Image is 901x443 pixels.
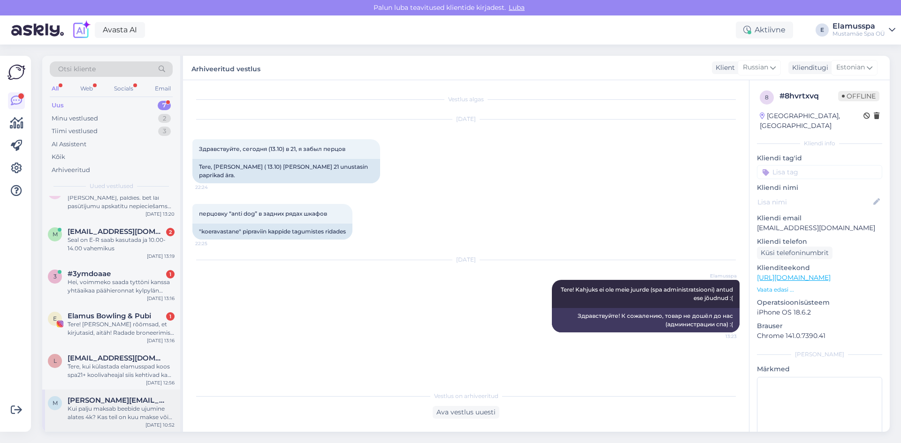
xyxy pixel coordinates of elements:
[757,308,882,317] p: iPhone OS 18.6.2
[68,362,175,379] div: Tere, kui külastada elamusspad koos spa21+ koolivaheajal siis kehtivad ka nädalavahetuse hinnad v...
[68,227,165,236] span: mairomets@gmail.com
[195,240,230,247] span: 22:25
[52,152,65,162] div: Kõik
[52,114,98,123] div: Minu vestlused
[552,308,740,332] div: Здравствуйте! К сожалению, товар не дошёл до нас (администрации спа) :(
[757,197,871,207] input: Lisa nimi
[757,237,882,247] p: Kliendi telefon
[53,231,58,238] span: m
[757,285,882,294] p: Vaata edasi ...
[191,61,260,74] label: Arhiveeritud vestlus
[757,183,882,193] p: Kliendi nimi
[68,405,175,421] div: Kui palju maksab beebide ujumine alates 4k? Kas teil on kuu makse või kordade [PERSON_NAME]?
[53,399,58,406] span: m
[50,83,61,95] div: All
[433,406,499,419] div: Ava vestlus uuesti
[836,62,865,73] span: Estonian
[52,165,90,175] div: Arhiveeritud
[832,30,885,38] div: Mustamäe Spa OÜ
[153,83,173,95] div: Email
[68,236,175,253] div: Seal on E-R saab kasutada ja 10.00-14.00 vahemikus
[52,127,98,136] div: Tiimi vestlused
[53,315,57,322] span: E
[58,64,96,74] span: Otsi kliente
[757,153,882,163] p: Kliendi tag'id
[434,392,498,400] span: Vestlus on arhiveeritud
[757,139,882,148] div: Kliendi info
[145,421,175,428] div: [DATE] 10:52
[838,91,879,101] span: Offline
[147,337,175,344] div: [DATE] 13:16
[71,20,91,40] img: explore-ai
[68,278,175,295] div: Hei, voimmeko saada tyttöni kanssa yhtäaikaa päähieronnat kylpylän yhteyteen?
[192,95,740,104] div: Vestlus algas
[68,312,151,320] span: Elamus Bowling & Pubi
[757,273,831,282] a: [URL][DOMAIN_NAME]
[147,295,175,302] div: [DATE] 13:16
[52,101,64,110] div: Uus
[95,22,145,38] a: Avasta AI
[68,354,165,362] span: laatsgreteliis@gmail.com
[757,298,882,308] p: Operatsioonisüsteem
[112,83,135,95] div: Socials
[712,63,735,73] div: Klient
[192,255,740,264] div: [DATE]
[506,3,527,12] span: Luba
[561,286,734,301] span: Tere! Kahjuks ei ole meie juurde (spa administratsiooni) antud ese jõudnud :(
[146,379,175,386] div: [DATE] 12:56
[757,165,882,179] input: Lisa tag
[195,184,230,191] span: 22:24
[8,63,25,81] img: Askly Logo
[816,23,829,37] div: E
[779,90,838,102] div: # 8hvrtxvq
[702,272,737,279] span: Elamusspa
[166,270,175,278] div: 1
[765,94,769,101] span: 8
[760,111,863,131] div: [GEOGRAPHIC_DATA], [GEOGRAPHIC_DATA]
[199,145,345,152] span: Здравствуйте, сегодня (13.10) в 21, я забыл перцов
[52,140,86,149] div: AI Assistent
[90,182,133,190] span: Uued vestlused
[53,273,57,280] span: 3
[832,23,885,30] div: Elamusspa
[78,83,95,95] div: Web
[158,127,171,136] div: 3
[68,194,175,210] div: [PERSON_NAME], paldies. bet lai pasūtījumu apskatītu nepieciešams lietotājprofils, kurš man nav. ...
[199,210,327,217] span: перцовку “anti dog” в задних рядах шкафов
[192,224,352,240] div: "koeravastane" pipraviin kappide tagumistes ridades
[757,331,882,341] p: Chrome 141.0.7390.41
[68,270,111,278] span: #3ymdoaae
[743,62,768,73] span: Russian
[757,247,832,259] div: Küsi telefoninumbrit
[145,210,175,218] div: [DATE] 13:20
[166,228,175,236] div: 2
[702,333,737,340] span: 13:23
[788,63,828,73] div: Klienditugi
[832,23,895,38] a: ElamusspaMustamäe Spa OÜ
[53,357,57,364] span: l
[166,312,175,321] div: 1
[757,223,882,233] p: [EMAIL_ADDRESS][DOMAIN_NAME]
[68,320,175,337] div: Tere! [PERSON_NAME] rõõmsad, et kirjutasid, aitäh! Radade broneerimise [PERSON_NAME] ise [DOMAIN_...
[757,213,882,223] p: Kliendi email
[736,22,793,38] div: Aktiivne
[757,350,882,359] div: [PERSON_NAME]
[158,101,171,110] div: 7
[192,159,380,183] div: Tere, [PERSON_NAME] ( 13.10) [PERSON_NAME] 21 unustasin paprikad ära.
[147,253,175,260] div: [DATE] 13:19
[68,396,165,405] span: marilin.saluveer@gmail.com
[158,114,171,123] div: 2
[192,115,740,123] div: [DATE]
[757,321,882,331] p: Brauser
[757,263,882,273] p: Klienditeekond
[757,364,882,374] p: Märkmed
